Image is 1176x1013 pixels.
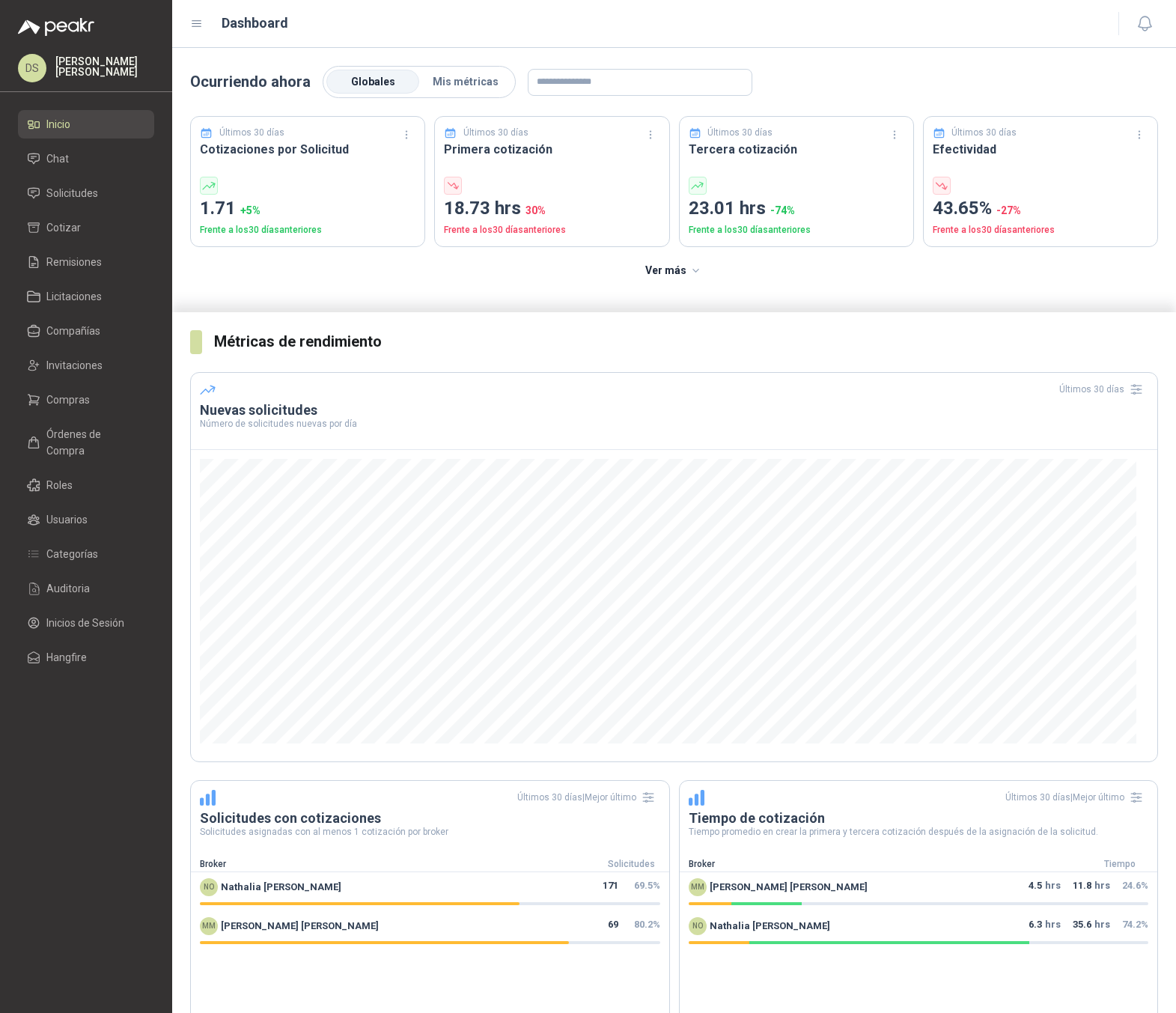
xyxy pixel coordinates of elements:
[444,140,659,159] h3: Primera cotización
[637,256,711,286] button: Ver más
[221,880,341,895] span: Nathalia [PERSON_NAME]
[1073,917,1091,935] span: 35.6
[707,126,773,140] p: Últimos 30 días
[1029,878,1042,896] span: 4.5
[603,878,618,896] span: 171
[933,195,1148,223] p: 43.65%
[1059,377,1148,401] div: Últimos 30 días
[46,615,124,631] span: Inicios de Sesión
[214,330,1158,353] h3: Métricas de rendimiento
[594,857,669,871] div: Solicitudes
[18,248,154,276] a: Remisiones
[1122,919,1148,930] span: 74.2 %
[1073,878,1091,896] span: 11.8
[200,401,1148,419] h3: Nuevas solicitudes
[18,110,154,139] a: Inicio
[46,254,102,270] span: Remisiones
[710,919,830,934] span: Nathalia [PERSON_NAME]
[18,351,154,380] a: Invitaciones
[46,546,98,562] span: Categorías
[1122,880,1148,891] span: 24.6 %
[951,126,1017,140] p: Últimos 30 días
[689,195,904,223] p: 23.01 hrs
[444,195,659,223] p: 18.73 hrs
[46,116,70,133] span: Inicio
[200,809,660,827] h3: Solicitudes con cotizaciones
[240,204,261,216] span: + 5 %
[770,204,795,216] span: -74 %
[996,204,1021,216] span: -27 %
[46,392,90,408] span: Compras
[55,56,154,77] p: [PERSON_NAME] [PERSON_NAME]
[710,880,868,895] span: [PERSON_NAME] [PERSON_NAME]
[18,420,154,465] a: Órdenes de Compra
[634,919,660,930] span: 80.2 %
[190,70,311,94] p: Ocurriendo ahora
[200,917,218,935] div: MM
[18,540,154,568] a: Categorías
[18,505,154,534] a: Usuarios
[18,179,154,207] a: Solicitudes
[191,857,594,871] div: Broker
[18,317,154,345] a: Compañías
[1029,878,1061,896] p: hrs
[1029,917,1061,935] p: hrs
[1082,857,1157,871] div: Tiempo
[200,827,660,836] p: Solicitudes asignadas con al menos 1 cotización por broker
[525,204,546,216] span: 30 %
[46,511,88,528] span: Usuarios
[933,140,1148,159] h3: Efectividad
[18,609,154,637] a: Inicios de Sesión
[46,185,98,201] span: Solicitudes
[517,785,660,809] div: Últimos 30 días | Mejor último
[46,150,69,167] span: Chat
[433,76,499,88] span: Mis métricas
[46,357,103,374] span: Invitaciones
[221,919,379,934] span: [PERSON_NAME] [PERSON_NAME]
[1073,917,1110,935] p: hrs
[18,145,154,173] a: Chat
[18,574,154,603] a: Auditoria
[444,223,659,237] p: Frente a los 30 días anteriores
[222,13,288,34] h1: Dashboard
[46,219,81,236] span: Cotizar
[351,76,395,88] span: Globales
[689,809,1149,827] h3: Tiempo de cotización
[463,126,528,140] p: Últimos 30 días
[689,140,904,159] h3: Tercera cotización
[689,917,707,935] div: NO
[680,857,1083,871] div: Broker
[46,288,102,305] span: Licitaciones
[200,195,415,223] p: 1.71
[200,140,415,159] h3: Cotizaciones por Solicitud
[18,213,154,242] a: Cotizar
[1073,878,1110,896] p: hrs
[689,223,904,237] p: Frente a los 30 días anteriores
[200,223,415,237] p: Frente a los 30 días anteriores
[18,18,94,36] img: Logo peakr
[18,471,154,499] a: Roles
[219,126,284,140] p: Últimos 30 días
[46,649,87,666] span: Hangfire
[200,878,218,896] div: NO
[608,917,618,935] span: 69
[933,223,1148,237] p: Frente a los 30 días anteriores
[46,323,100,339] span: Compañías
[18,643,154,672] a: Hangfire
[46,426,140,459] span: Órdenes de Compra
[18,282,154,311] a: Licitaciones
[18,54,46,82] div: DS
[689,827,1149,836] p: Tiempo promedio en crear la primera y tercera cotización después de la asignación de la solicitud.
[1029,917,1042,935] span: 6.3
[689,878,707,896] div: MM
[634,880,660,891] span: 69.5 %
[18,386,154,414] a: Compras
[200,419,1148,428] p: Número de solicitudes nuevas por día
[46,477,73,493] span: Roles
[46,580,90,597] span: Auditoria
[1005,785,1148,809] div: Últimos 30 días | Mejor último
